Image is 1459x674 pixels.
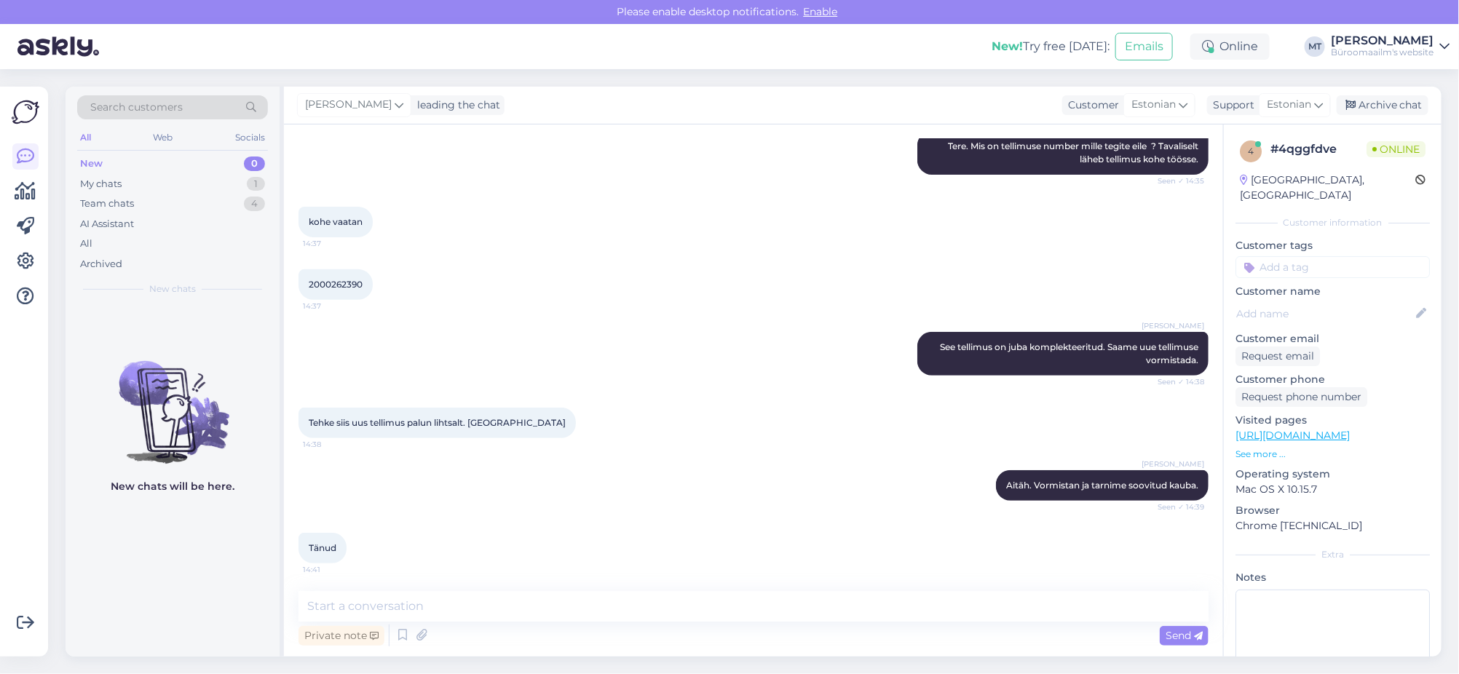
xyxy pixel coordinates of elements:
div: Archived [80,257,122,271]
div: My chats [80,177,122,191]
span: Tehke siis uus tellimus palun lihtsalt. [GEOGRAPHIC_DATA] [309,417,566,428]
span: Enable [799,5,842,18]
p: Visited pages [1235,413,1430,428]
p: New chats will be here. [111,479,234,494]
div: # 4qggfdve [1270,140,1367,158]
div: [PERSON_NAME] [1331,35,1434,47]
div: 0 [244,156,265,171]
div: Request phone number [1235,387,1367,407]
div: Archive chat [1337,95,1428,115]
input: Add name [1236,306,1413,322]
span: New chats [149,282,196,296]
input: Add a tag [1235,256,1430,278]
div: Online [1190,33,1270,60]
div: AI Assistant [80,217,134,231]
span: Estonian [1267,97,1311,113]
span: Tänud [309,542,336,553]
div: MT [1305,36,1325,57]
img: Askly Logo [12,98,39,126]
div: Web [151,128,176,147]
span: 14:41 [303,564,357,575]
span: Seen ✓ 14:38 [1150,376,1204,387]
div: Support [1207,98,1254,113]
span: Tere. Mis on tellimuse number mille tegite eile ? Tavaliselt läheb tellimus kohe töösse. [948,140,1201,164]
span: 14:37 [303,238,357,249]
div: Request email [1235,346,1320,366]
div: All [77,128,94,147]
span: 4 [1248,146,1254,156]
div: Private note [298,626,384,646]
div: leading the chat [411,98,500,113]
p: Customer tags [1235,238,1430,253]
p: Notes [1235,570,1430,585]
button: Emails [1115,33,1173,60]
span: Aitäh. Vormistan ja tarnime soovitud kauba. [1006,480,1198,491]
div: Socials [232,128,268,147]
div: 4 [244,197,265,211]
a: [PERSON_NAME]Büroomaailm's website [1331,35,1450,58]
a: [URL][DOMAIN_NAME] [1235,429,1350,442]
span: [PERSON_NAME] [1142,320,1204,331]
div: Extra [1235,548,1430,561]
span: Send [1166,629,1203,642]
div: All [80,237,92,251]
p: See more ... [1235,448,1430,461]
img: No chats [66,335,280,466]
b: New! [992,39,1023,53]
span: [PERSON_NAME] [305,97,392,113]
div: Büroomaailm's website [1331,47,1434,58]
p: Customer email [1235,331,1430,346]
div: New [80,156,103,171]
span: Search customers [90,100,183,115]
span: Online [1367,141,1426,157]
p: Mac OS X 10.15.7 [1235,482,1430,497]
p: Customer name [1235,284,1430,299]
span: 14:38 [303,439,357,450]
span: 14:37 [303,301,357,312]
span: Seen ✓ 14:39 [1150,501,1204,512]
p: Chrome [TECHNICAL_ID] [1235,518,1430,534]
div: 1 [247,177,265,191]
div: Customer [1062,98,1119,113]
span: kohe vaatan [309,216,363,227]
span: Estonian [1131,97,1176,113]
div: Try free [DATE]: [992,38,1110,55]
span: [PERSON_NAME] [1142,459,1204,469]
span: 2000262390 [309,279,363,290]
div: Team chats [80,197,134,211]
p: Browser [1235,503,1430,518]
span: See tellimus on juba komplekteeritud. Saame uue tellimuse vormistada. [940,341,1201,365]
div: Customer information [1235,216,1430,229]
span: Seen ✓ 14:35 [1150,175,1204,186]
p: Customer phone [1235,372,1430,387]
p: Operating system [1235,467,1430,482]
div: [GEOGRAPHIC_DATA], [GEOGRAPHIC_DATA] [1240,173,1415,203]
